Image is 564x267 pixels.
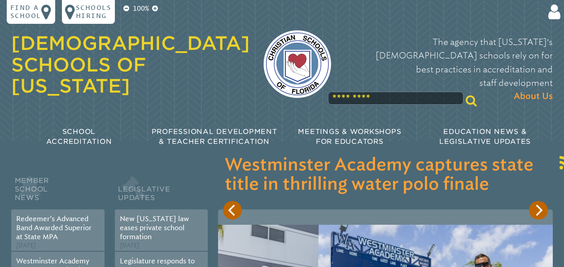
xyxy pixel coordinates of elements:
[16,215,92,241] a: Redeemer’s Advanced Band Awarded Superior at State MPA
[345,36,553,103] p: The agency that [US_STATE]’s [DEMOGRAPHIC_DATA] schools rely on for best practices in accreditati...
[131,4,151,14] p: 100%
[439,128,531,146] span: Education News & Legislative Updates
[120,215,189,241] a: New [US_STATE] law eases private school formation
[225,156,546,195] h3: Westminster Academy captures state title in thrilling water polo finale
[223,201,241,219] button: Previous
[10,4,41,21] p: Find a school
[11,174,105,209] h2: Member School News
[16,242,35,249] span: [DATE]
[76,4,112,21] p: Schools Hiring
[514,90,553,103] span: About Us
[152,128,277,146] span: Professional Development & Teacher Certification
[529,201,547,219] button: Next
[11,32,250,97] a: [DEMOGRAPHIC_DATA] Schools of [US_STATE]
[298,128,401,146] span: Meetings & Workshops for Educators
[46,128,112,146] span: School Accreditation
[263,30,331,98] img: csf-logo-web-colors.png
[120,242,139,249] span: [DATE]
[115,174,208,209] h2: Legislative Updates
